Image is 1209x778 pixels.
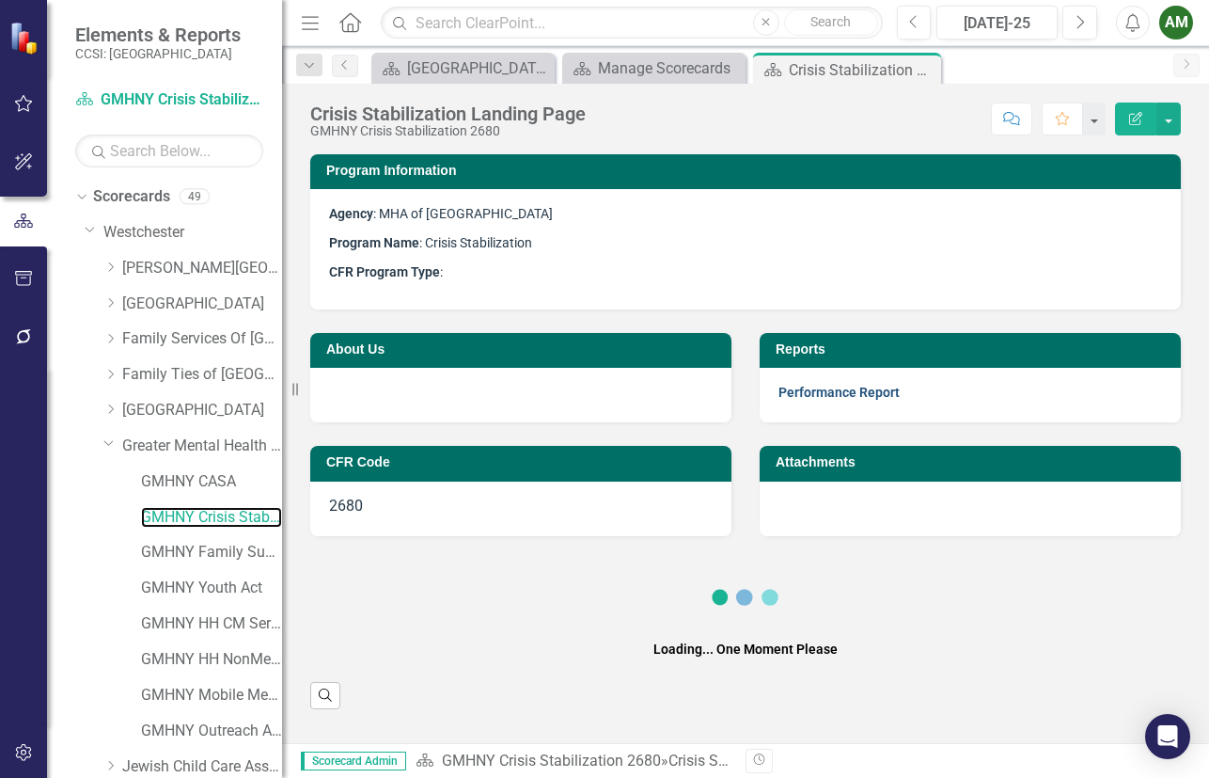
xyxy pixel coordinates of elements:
[310,124,586,138] div: GMHNY Crisis Stabilization 2680
[180,189,210,205] div: 49
[329,497,363,515] span: 2680
[122,294,282,315] a: [GEOGRAPHIC_DATA]
[75,46,241,61] small: CCSI: [GEOGRAPHIC_DATA]
[789,58,936,82] div: Crisis Stabilization Landing Page
[778,385,900,400] a: Performance Report
[93,186,170,208] a: Scorecards
[103,222,282,244] a: Westchester
[329,264,443,279] span: :
[326,164,1171,178] h3: Program Information
[141,685,282,707] a: GMHNY Mobile Mental Health 2990
[141,542,282,564] a: GMHNY Family Support 1650
[1159,6,1193,40] button: AM
[416,751,731,772] div: »
[75,135,263,167] input: Search Below...
[668,752,888,770] div: Crisis Stabilization Landing Page
[326,455,722,469] h3: CFR Code
[141,721,282,742] a: GMHNY Outreach Adult & Child Combined Report 0690
[376,56,550,80] a: [GEOGRAPHIC_DATA]
[381,7,882,40] input: Search ClearPoint...
[1145,714,1190,759] div: Open Intercom Messenger
[122,258,282,279] a: [PERSON_NAME][GEOGRAPHIC_DATA]
[776,342,1171,357] h3: Reports
[301,752,406,770] span: Scorecard Admin
[141,471,282,493] a: GMHNY CASA
[141,649,282,671] a: GMHNY HH NonMedCM C&Y 2620
[329,206,553,221] span: : MHA of [GEOGRAPHIC_DATA]
[329,206,373,221] strong: Agency
[9,21,42,54] img: ClearPoint Strategy
[776,455,1171,469] h3: Attachments
[442,752,661,770] a: GMHNY Crisis Stabilization 2680
[75,24,241,46] span: Elements & Reports
[653,640,838,659] div: Loading... One Moment Please
[310,103,586,124] div: Crisis Stabilization Landing Page
[810,14,851,29] span: Search
[329,235,532,250] span: : Crisis Stabilization
[122,400,282,421] a: [GEOGRAPHIC_DATA]
[329,264,440,279] strong: CFR Program Type
[784,9,878,36] button: Search
[141,613,282,635] a: GMHNY HH CM Service Dollars C&Y 2740
[122,328,282,350] a: Family Services Of [GEOGRAPHIC_DATA], Inc.
[122,436,282,457] a: Greater Mental Health of [GEOGRAPHIC_DATA]
[936,6,1058,40] button: [DATE]-25
[75,89,263,111] a: GMHNY Crisis Stabilization 2680
[122,756,282,778] a: Jewish Child Care Association
[943,12,1051,35] div: [DATE]-25
[122,364,282,386] a: Family Ties of [GEOGRAPHIC_DATA], Inc.
[326,342,722,357] h3: About Us
[141,507,282,529] a: GMHNY Crisis Stabilization 2680
[407,56,550,80] div: [GEOGRAPHIC_DATA]
[598,56,741,80] div: Manage Scorecards
[329,235,419,250] strong: Program Name
[141,578,282,599] a: GMHNY Youth Act
[567,56,741,80] a: Manage Scorecards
